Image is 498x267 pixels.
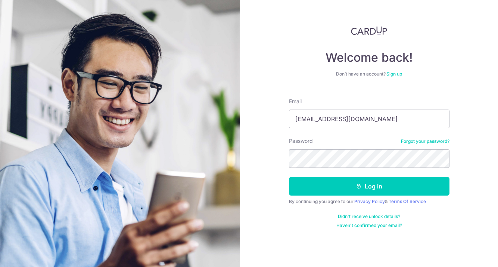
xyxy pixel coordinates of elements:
[401,138,449,144] a: Forgot your password?
[289,50,449,65] h4: Welcome back!
[386,71,402,77] a: Sign up
[351,26,387,35] img: CardUp Logo
[289,98,302,105] label: Email
[289,71,449,77] div: Don’t have an account?
[389,199,426,204] a: Terms Of Service
[338,214,400,220] a: Didn't receive unlock details?
[336,222,402,228] a: Haven't confirmed your email?
[289,137,313,145] label: Password
[289,199,449,205] div: By continuing you agree to our &
[289,110,449,128] input: Enter your Email
[354,199,385,204] a: Privacy Policy
[289,177,449,196] button: Log in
